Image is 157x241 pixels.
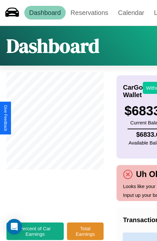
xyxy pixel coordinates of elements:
button: Percent of Car Earnings [6,222,64,240]
h4: CarGo Wallet [123,84,143,99]
a: Reservations [66,6,113,19]
button: Total Earnings [67,222,104,240]
div: Open Intercom Messenger [6,219,22,235]
div: Give Feedback [3,105,8,131]
a: Calendar [113,6,149,19]
a: Dashboard [24,6,66,19]
h1: Dashboard [6,32,99,59]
